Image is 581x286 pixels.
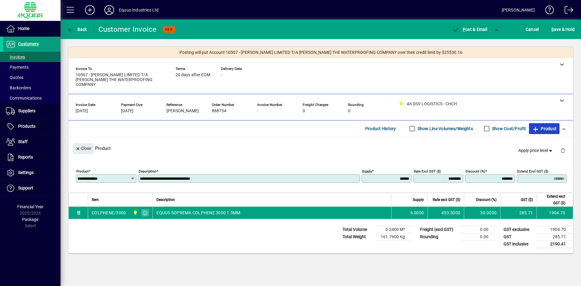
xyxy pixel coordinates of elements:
div: COLPHENE/3000 [92,210,126,216]
span: [PERSON_NAME] [166,109,199,113]
mat-label: Rate excl GST ($) [414,169,441,173]
span: Rate excl GST ($) [433,196,460,203]
button: Delete [556,143,570,158]
div: 453.5000 [432,210,460,216]
span: Financial Year [17,204,44,209]
button: Post & Email [449,24,490,35]
span: Home [18,26,29,31]
td: GST inclusive [501,240,537,248]
button: Apply price level [516,145,556,156]
span: ave & Hold [551,25,575,34]
td: 1904.70 [537,226,573,233]
span: Product [532,124,556,133]
span: Cancel [526,25,539,34]
span: - [221,73,222,77]
span: Apply price level [518,147,553,154]
span: Settings [18,170,34,175]
a: Logout [560,1,573,21]
button: Save & Hold [550,24,576,35]
span: 10507 - [PERSON_NAME] LIMITED T/A [PERSON_NAME] THE WATERPROOFING COMPANY [76,73,166,87]
span: Customers [18,41,39,46]
a: Knowledge Base [541,1,554,21]
a: Staff [3,134,61,150]
mat-label: Description [139,169,156,173]
td: 1904.70 [537,207,573,219]
span: Close [75,143,91,153]
td: 161.7600 Kg [376,233,412,240]
mat-label: Extend excl GST ($) [517,169,548,173]
span: Suppliers [18,108,35,113]
a: Quotes [3,72,61,83]
span: 888734 [212,109,226,113]
span: Supply [413,196,424,203]
div: Customer Invoice [98,25,157,34]
button: Close [73,143,94,154]
td: GST [501,233,537,240]
span: [DATE] [76,109,88,113]
span: Invoices [6,54,25,59]
span: 0 [303,109,305,113]
td: Rounding [417,233,459,240]
span: Discount (%) [476,196,497,203]
a: Reports [3,150,61,165]
span: Reports [18,155,33,159]
span: Item [92,196,99,203]
span: 6.0000 [410,210,424,216]
mat-label: Product [76,169,89,173]
label: Show Line Volumes/Weights [416,126,473,132]
button: Cancel [524,24,540,35]
a: Payments [3,62,61,72]
label: Show Cost/Profit [491,126,526,132]
app-page-header-button: Close [71,146,95,151]
a: Invoices [3,52,61,62]
a: Support [3,181,61,196]
a: Suppliers [3,104,61,119]
span: Extend excl GST ($) [540,193,565,206]
td: 285.71 [537,233,573,240]
span: Payments [6,65,29,70]
button: Add [80,5,100,15]
span: Description [156,196,175,203]
td: Total Volume [340,226,376,233]
a: Products [3,119,61,134]
button: Profile [100,5,119,15]
a: Settings [3,165,61,180]
span: Staff [18,139,28,144]
span: GST ($) [521,196,533,203]
td: 30.0000 [464,207,500,219]
span: Back [67,27,87,32]
span: Quotes [6,75,23,80]
span: Products [18,124,35,129]
span: ost & Email [452,27,487,32]
button: Product History [363,123,399,134]
div: [PERSON_NAME] [502,5,535,15]
span: - [257,109,258,113]
td: 0.2400 M³ [376,226,412,233]
span: EQUUS SOPREMA COLPHENE 3000 1.5MM [156,210,240,216]
span: 20 days after EOM [176,73,210,77]
app-page-header-button: Back [61,24,94,35]
span: [DATE] [121,109,133,113]
td: 2190.41 [537,240,573,248]
span: Package [22,217,38,222]
button: Back [65,24,89,35]
td: GST exclusive [501,226,537,233]
span: NEW [165,28,173,31]
button: Product [529,123,560,134]
span: P [463,27,465,32]
span: Communications [6,96,42,100]
span: 4A DSV LOGISTICS - CHCH [131,209,138,216]
td: 0.00 [459,226,496,233]
span: Backorders [6,85,31,90]
div: Equus Industries Ltd [119,5,159,15]
td: Freight (excl GST) [417,226,459,233]
td: 285.71 [500,207,537,219]
a: Backorders [3,83,61,93]
mat-label: Discount (%) [465,169,485,173]
mat-label: Supply [362,169,372,173]
span: Product History [365,124,396,133]
div: Product [68,137,573,159]
span: Posting will put Account 10507 - [PERSON_NAME] LIMITED T/A [PERSON_NAME] THE WATERPROOFING COMPAN... [179,49,462,56]
a: Home [3,21,61,36]
span: S [551,27,554,32]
